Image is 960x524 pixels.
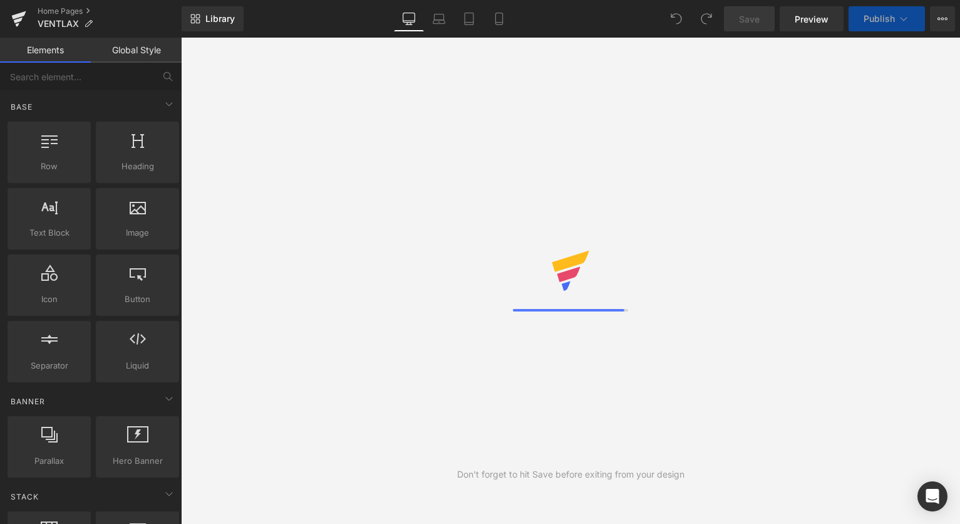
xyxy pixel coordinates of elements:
button: Publish [849,6,925,31]
span: Preview [795,13,828,26]
a: Desktop [394,6,424,31]
a: Home Pages [38,6,182,16]
span: Row [11,160,87,173]
span: Base [9,101,34,113]
a: Global Style [91,38,182,63]
a: Laptop [424,6,454,31]
a: Tablet [454,6,484,31]
span: Icon [11,293,87,306]
a: Mobile [484,6,514,31]
button: More [930,6,955,31]
button: Redo [694,6,719,31]
div: Don't forget to hit Save before exiting from your design [457,468,684,481]
button: Undo [664,6,689,31]
span: VENTLAX [38,19,79,29]
a: New Library [182,6,244,31]
span: Banner [9,396,46,407]
div: Open Intercom Messenger [917,481,947,511]
span: Text Block [11,226,87,239]
span: Parallax [11,454,87,468]
span: Liquid [100,359,175,372]
span: Hero Banner [100,454,175,468]
span: Save [739,13,760,26]
span: Library [205,13,235,24]
span: Publish [864,14,895,24]
span: Button [100,293,175,306]
span: Heading [100,160,175,173]
span: Stack [9,491,40,503]
a: Preview [780,6,844,31]
span: Image [100,226,175,239]
span: Separator [11,359,87,372]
